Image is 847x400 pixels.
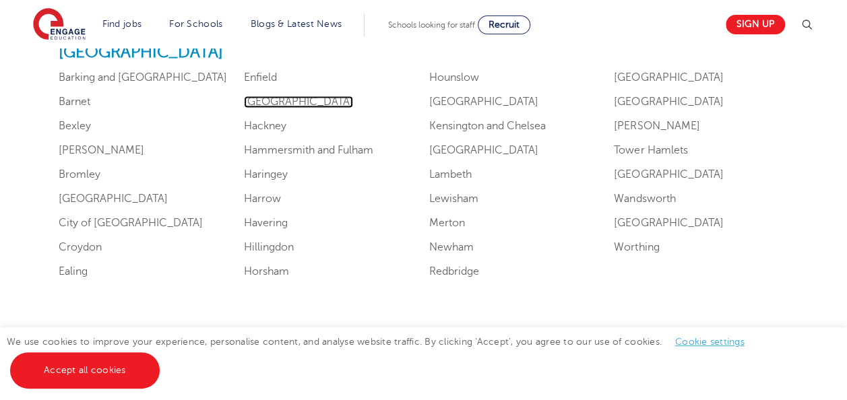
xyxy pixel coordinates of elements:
a: Redbridge [429,265,479,277]
h2: [GEOGRAPHIC_DATA] [59,43,788,63]
a: Hillingdon [244,241,294,253]
a: [GEOGRAPHIC_DATA] [429,96,538,108]
a: Harrow [244,193,281,205]
a: [GEOGRAPHIC_DATA] [244,96,353,108]
a: Wandsworth [614,193,675,205]
a: Havering [244,217,288,229]
a: Hounslow [429,71,479,84]
a: Bexley [59,120,91,132]
a: Enfield [244,71,277,84]
a: Lewisham [429,193,478,205]
a: Cookie settings [675,337,745,347]
a: Ealing [59,265,88,277]
a: Horsham [244,265,289,277]
a: Tower Hamlets [614,144,687,156]
a: Hackney [244,120,286,132]
span: Recruit [489,20,520,30]
a: Lambeth [429,168,472,180]
img: Engage Education [33,8,86,42]
a: Haringey [244,168,288,180]
a: [GEOGRAPHIC_DATA] [614,96,723,108]
a: Barking and [GEOGRAPHIC_DATA] [59,71,227,84]
a: Newham [429,241,474,253]
a: Hammersmith and Fulham [244,144,373,156]
a: For Schools [169,19,222,29]
a: [PERSON_NAME] [59,144,144,156]
a: Sign up [726,15,785,34]
span: Schools looking for staff [388,20,475,30]
a: Worthing [614,241,659,253]
a: City of [GEOGRAPHIC_DATA] [59,217,203,229]
span: We use cookies to improve your experience, personalise content, and analyse website traffic. By c... [7,337,758,375]
a: [PERSON_NAME] [614,120,699,132]
a: Blogs & Latest News [251,19,342,29]
a: [GEOGRAPHIC_DATA] [614,71,723,84]
a: Kensington and Chelsea [429,120,546,132]
a: [GEOGRAPHIC_DATA] [429,144,538,156]
a: Barnet [59,96,90,108]
a: Recruit [478,15,530,34]
a: Accept all cookies [10,352,160,389]
a: Bromley [59,168,100,180]
a: Merton [429,217,465,229]
a: [GEOGRAPHIC_DATA] [614,217,723,229]
a: [GEOGRAPHIC_DATA] [614,168,723,180]
a: Find jobs [102,19,142,29]
a: Croydon [59,241,102,253]
a: [GEOGRAPHIC_DATA] [59,193,168,205]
